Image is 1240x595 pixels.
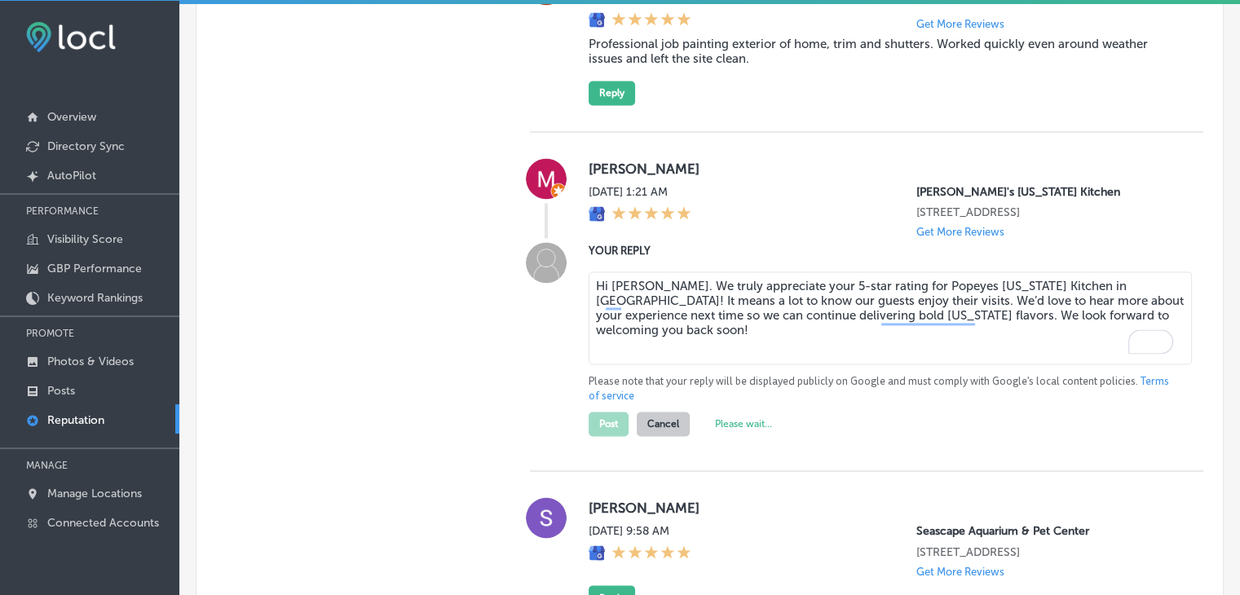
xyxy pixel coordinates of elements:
[916,544,1177,558] p: 2162 Gulf Gate Dr
[180,96,275,107] div: Keywords by Traffic
[589,271,1192,364] textarea: To enrich screen reader interactions, please activate Accessibility in Grammarly extension settings
[611,544,691,562] div: 5 Stars
[916,205,1177,219] p: 461 Western Bypass
[47,413,104,427] p: Reputation
[916,226,1004,238] p: Get More Reviews
[46,26,80,39] div: v 4.0.24
[26,26,39,39] img: logo_orange.svg
[47,355,134,368] p: Photos & Videos
[44,95,57,108] img: tab_domain_overview_orange.svg
[589,500,1177,516] label: [PERSON_NAME]
[47,139,125,153] p: Directory Sync
[47,291,143,305] p: Keyword Rankings
[589,374,1169,403] a: Terms of service
[589,185,691,199] label: [DATE] 1:21 AM
[26,22,116,52] img: fda3e92497d09a02dc62c9cd864e3231.png
[47,516,159,530] p: Connected Accounts
[611,205,691,223] div: 5 Stars
[715,418,772,430] label: Please wait...
[162,95,175,108] img: tab_keywords_by_traffic_grey.svg
[589,524,691,538] label: [DATE] 9:58 AM
[589,245,1177,257] label: YOUR REPLY
[47,384,75,398] p: Posts
[589,37,1177,66] blockquote: Professional job painting exterior of home, trim and shutters. Worked quickly even around weather...
[589,81,635,105] button: Reply
[589,412,629,436] button: Post
[47,169,96,183] p: AutoPilot
[26,42,39,55] img: website_grey.svg
[916,565,1004,577] p: Get More Reviews
[62,96,146,107] div: Domain Overview
[47,262,142,275] p: GBP Performance
[916,185,1177,199] p: Popeye's Louisiana Kitchen
[47,110,96,124] p: Overview
[637,412,690,436] button: Cancel
[47,232,123,246] p: Visibility Score
[589,374,1177,403] p: Please note that your reply will be displayed publicly on Google and must comply with Google's lo...
[916,18,1004,30] p: Get More Reviews
[42,42,179,55] div: Domain: [DOMAIN_NAME]
[526,242,567,283] img: Image
[916,524,1177,538] p: Seascape Aquarium & Pet Center
[611,11,691,29] div: 5 Stars
[47,487,142,500] p: Manage Locations
[589,161,1177,177] label: [PERSON_NAME]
